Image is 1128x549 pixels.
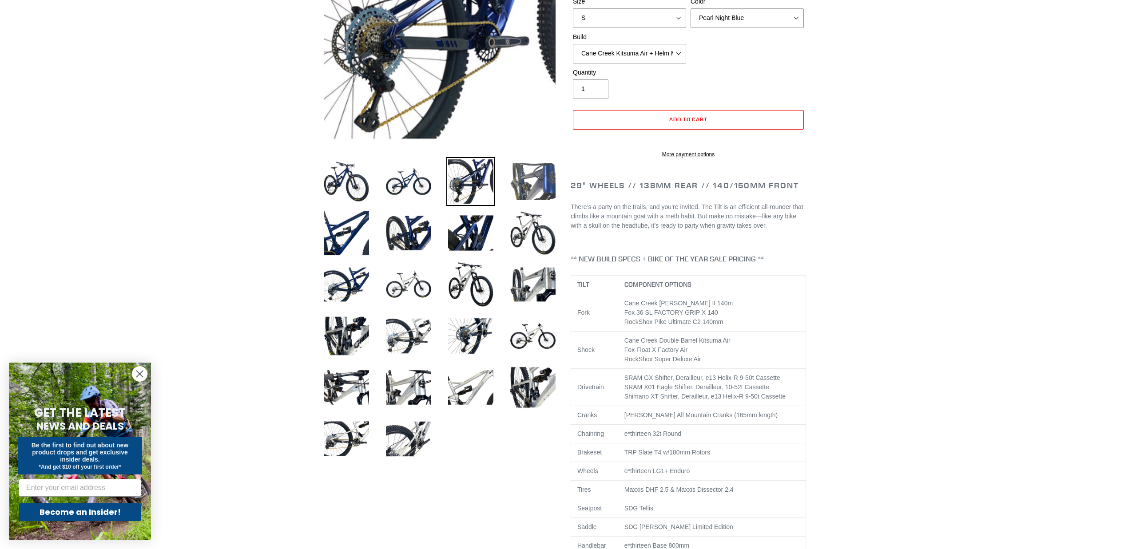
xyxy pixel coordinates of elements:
[573,110,804,130] button: Add to cart
[669,116,708,122] span: Add to cart
[34,405,126,421] span: GET THE LATEST
[322,157,371,206] img: Load image into Gallery viewer, TILT - Complete Bike
[36,419,124,433] span: NEWS AND DEALS
[571,181,806,190] h2: 29" Wheels // 138mm Rear // 140/150mm Front
[618,276,806,294] th: COMPONENT OPTIONS
[571,499,618,518] td: Seatpost
[132,366,147,382] button: Close dialog
[508,157,557,206] img: Load image into Gallery viewer, TILT - Complete Bike
[571,462,618,481] td: Wheels
[322,260,371,309] img: Load image into Gallery viewer, TILT - Complete Bike
[508,363,557,412] img: Load image into Gallery viewer, TILT - Complete Bike
[322,415,371,463] img: Load image into Gallery viewer, TILT - Complete Bike
[446,157,495,206] img: Load image into Gallery viewer, TILT - Complete Bike
[571,443,618,462] td: Brakeset
[19,479,141,497] input: Enter your email address
[446,363,495,412] img: Load image into Gallery viewer, TILT - Complete Bike
[573,150,804,158] a: More payment options
[508,209,557,257] img: Load image into Gallery viewer, TILT - Complete Bike
[618,443,806,462] td: TRP Slate T4 w/180mm Rotors
[384,209,433,257] img: Load image into Gallery viewer, TILT - Complete Bike
[618,425,806,443] td: e*thirteen 32t Round
[384,415,433,463] img: Load image into Gallery viewer, TILT - Complete Bike
[508,312,557,360] img: Load image into Gallery viewer, TILT - Complete Bike
[571,369,618,406] td: Drivetrain
[573,32,686,42] label: Build
[618,332,806,369] td: Cane Creek Double Barrel Kitsuma Air Fox Float X Factory Air RockShox Super Deluxe Air
[618,499,806,518] td: SDG Tellis
[322,363,371,412] img: Load image into Gallery viewer, TILT - Complete Bike
[39,464,121,470] span: *And get $10 off your first order*
[384,312,433,360] img: Load image into Gallery viewer, TILT - Complete Bike
[618,294,806,332] td: Cane Creek [PERSON_NAME] II 140m Fox 36 SL FACTORY GRIP X 140 RockShox Pike Ultimate C2 140mm
[571,406,618,425] td: Cranks
[322,209,371,257] img: Load image into Gallery viewer, TILT - Complete Bike
[446,312,495,360] img: Load image into Gallery viewer, TILT - Complete Bike
[571,276,618,294] th: TILT
[618,369,806,406] td: SRAM GX Shifter, Derailleur, e13 Helix-R 9-50t Cassette SRAM X01 Eagle Shifter, Derailleur, 10-52...
[384,363,433,412] img: Load image into Gallery viewer, TILT - Complete Bike
[573,68,686,77] label: Quantity
[618,462,806,481] td: e*thirteen LG1+ Enduro
[571,425,618,443] td: Chainring
[322,312,371,360] img: Load image into Gallery viewer, TILT - Complete Bike
[571,202,806,230] p: There’s a party on the trails, and you’re invited. The Tilt is an efficient all-rounder that clim...
[384,157,433,206] img: Load image into Gallery viewer, TILT - Complete Bike
[508,260,557,309] img: Load image into Gallery viewer, TILT - Complete Bike
[571,481,618,499] td: Tires
[446,209,495,257] img: Load image into Gallery viewer, TILT - Complete Bike
[618,406,806,425] td: [PERSON_NAME] All Mountain Cranks (165mm length)
[571,294,618,332] td: Fork
[384,260,433,309] img: Load image into Gallery viewer, TILT - Complete Bike
[571,518,618,537] td: Saddle
[19,503,141,521] button: Become an Insider!
[446,260,495,309] img: Load image into Gallery viewer, TILT - Complete Bike
[571,255,806,263] h4: ** NEW BUILD SPECS + BIKE OF THE YEAR SALE PRICING **
[618,481,806,499] td: Maxxis DHF 2.5 & Maxxis Dissector 2.4
[618,518,806,537] td: SDG [PERSON_NAME] Limited Edition
[571,332,618,369] td: Shock
[32,442,129,463] span: Be the first to find out about new product drops and get exclusive insider deals.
